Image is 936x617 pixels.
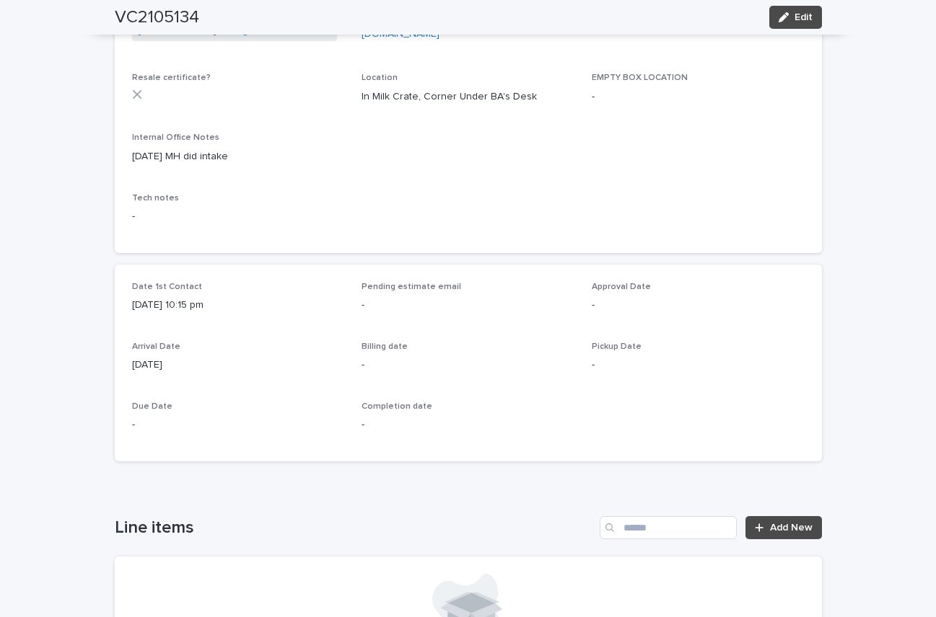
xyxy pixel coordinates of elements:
p: [DATE] 10:15 pm [132,298,345,313]
p: [DATE] MH did intake [132,149,805,164]
span: Pending estimate email [362,283,461,291]
span: Completion date [362,402,432,411]
span: Resale certificate? [132,74,211,82]
p: - [362,358,574,373]
span: EMPTY BOX LOCATION [592,74,688,82]
span: Approval Date [592,283,651,291]
a: Add New [745,516,821,539]
span: Tech notes [132,194,179,203]
button: Edit [769,6,822,29]
span: Date 1st Contact [132,283,202,291]
p: - [132,209,805,224]
p: - [592,89,805,105]
p: In Milk Crate, Corner Under BA's Desk [362,89,574,105]
span: Billing date [362,342,408,351]
p: - [132,417,345,432]
span: Location [362,74,398,82]
h2: VC2105134 [115,7,199,28]
p: [DATE] [132,358,345,373]
span: Add New [770,523,813,533]
span: Pickup Date [592,342,642,351]
span: Internal Office Notes [132,133,219,142]
p: - [592,298,805,313]
p: - [362,298,574,313]
span: Arrival Date [132,342,180,351]
h1: Line items [115,518,595,538]
p: - [362,417,574,432]
span: Edit [795,12,813,22]
p: - [592,358,805,373]
span: Due Date [132,402,172,411]
input: Search [600,516,737,539]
